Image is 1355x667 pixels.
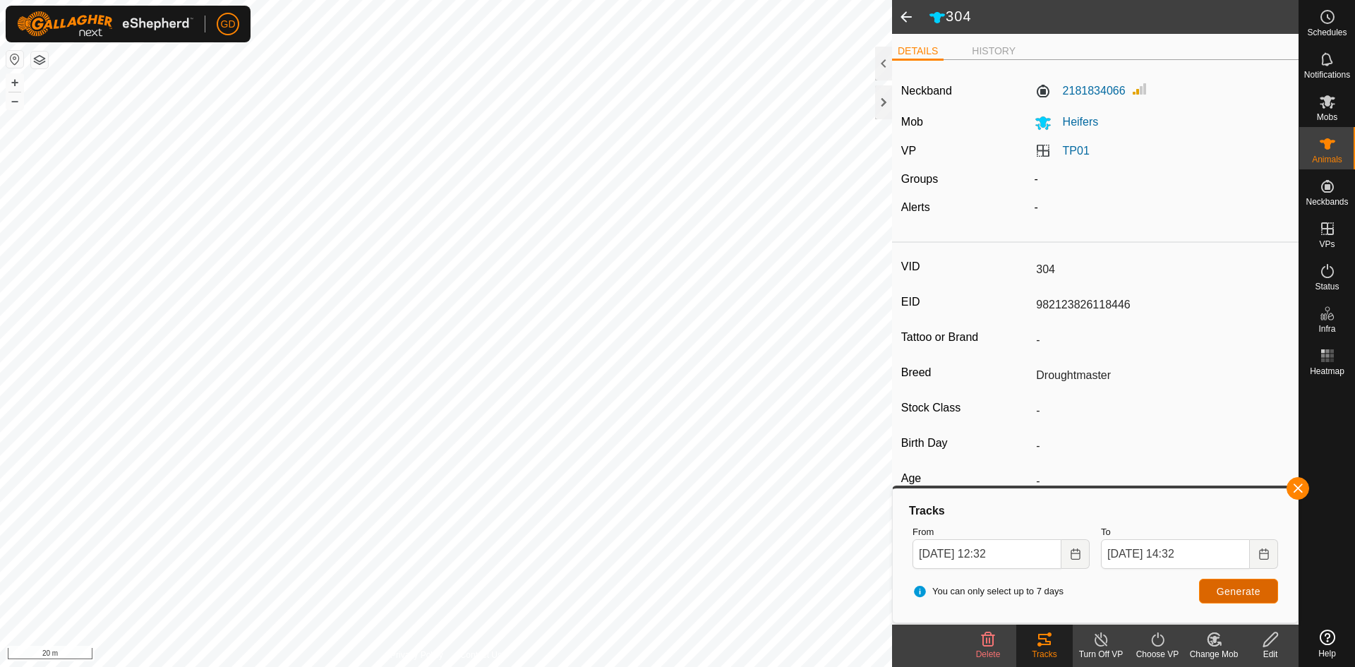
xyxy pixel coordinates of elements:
div: - [1029,171,1296,188]
button: – [6,92,23,109]
span: Animals [1312,155,1342,164]
div: Edit [1242,648,1299,661]
span: Help [1318,649,1336,658]
a: Help [1299,624,1355,663]
span: Status [1315,282,1339,291]
label: Stock Class [901,399,1030,417]
label: To [1101,525,1278,539]
label: Age [901,469,1030,488]
label: Tattoo or Brand [901,328,1030,347]
span: Notifications [1304,71,1350,79]
h2: 304 [929,8,1299,26]
img: Gallagher Logo [17,11,193,37]
span: VPs [1319,240,1335,248]
label: 2181834066 [1035,83,1126,100]
label: From [913,525,1090,539]
span: Infra [1318,325,1335,333]
label: Breed [901,363,1030,382]
img: Signal strength [1131,80,1148,97]
label: VP [901,145,916,157]
label: Mob [901,116,923,128]
button: + [6,74,23,91]
div: Tracks [907,503,1284,519]
div: Turn Off VP [1073,648,1129,661]
div: Change Mob [1186,648,1242,661]
label: VID [901,258,1030,276]
button: Map Layers [31,52,48,68]
button: Reset Map [6,51,23,68]
button: Choose Date [1061,539,1090,569]
label: Alerts [901,201,930,213]
li: HISTORY [966,44,1021,59]
span: GD [221,17,236,32]
span: You can only select up to 7 days [913,584,1064,599]
div: Choose VP [1129,648,1186,661]
a: TP01 [1063,145,1090,157]
div: Tracks [1016,648,1073,661]
span: Mobs [1317,113,1337,121]
label: Groups [901,173,938,185]
button: Generate [1199,579,1278,603]
button: Choose Date [1250,539,1278,569]
span: Schedules [1307,28,1347,37]
label: Birth Day [901,434,1030,452]
span: Heifers [1052,116,1099,128]
span: Heatmap [1310,367,1344,375]
div: - [1029,199,1296,216]
span: Generate [1217,586,1260,597]
label: Neckband [901,83,952,100]
label: EID [901,293,1030,311]
span: Delete [976,649,1001,659]
a: Privacy Policy [390,649,443,661]
span: Neckbands [1306,198,1348,206]
li: DETAILS [892,44,944,61]
a: Contact Us [460,649,502,661]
